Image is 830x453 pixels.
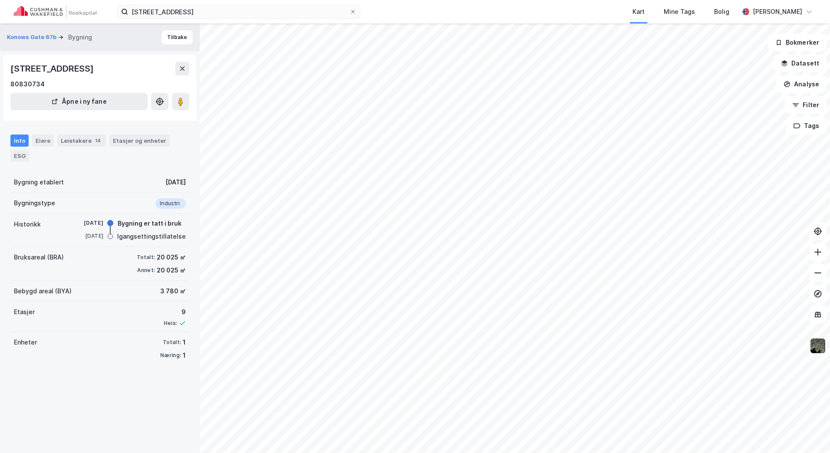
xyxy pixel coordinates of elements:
div: Historikk [14,219,41,230]
div: [PERSON_NAME] [753,7,802,17]
div: Enheter [14,337,37,348]
div: Bygning er tatt i bruk [118,218,181,229]
div: [DATE] [165,177,186,187]
div: [DATE] [69,232,103,240]
input: Søk på adresse, matrikkel, gårdeiere, leietakere eller personer [128,5,349,18]
div: Annet: [137,267,155,274]
div: Bebygd areal (BYA) [14,286,72,296]
div: Bruksareal (BRA) [14,252,64,263]
div: Igangsettingstillatelse [117,231,186,242]
div: 9 [164,307,186,317]
div: Kontrollprogram for chat [787,411,830,453]
button: Datasett [774,55,827,72]
div: Bolig [714,7,729,17]
div: Mine Tags [664,7,695,17]
div: 20 025 ㎡ [157,265,186,276]
div: 1 [183,337,186,348]
button: Analyse [776,75,827,93]
button: Tags [786,117,827,135]
button: Bokmerker [768,34,827,51]
div: Heis: [164,320,177,327]
div: 80830734 [10,79,45,89]
div: Kart [632,7,645,17]
div: 20 025 ㎡ [157,252,186,263]
div: Totalt: [137,254,155,261]
button: Konows Gate 67b [7,33,58,42]
div: Bygning [68,32,92,43]
div: Etasjer og enheter [113,137,166,144]
iframe: Chat Widget [787,411,830,453]
div: 1 [183,350,186,361]
img: 9k= [810,338,826,354]
div: ESG [10,150,29,161]
div: Leietakere [57,135,106,147]
button: Åpne i ny fane [10,93,148,110]
div: Totalt: [163,339,181,346]
button: Tilbake [161,30,193,44]
div: Info [10,135,29,147]
div: [STREET_ADDRESS] [10,62,96,75]
div: Bygningstype [14,198,55,208]
div: [DATE] [69,219,103,227]
div: 3 780 ㎡ [160,286,186,296]
div: Næring: [160,352,181,359]
div: Eiere [32,135,54,147]
div: Bygning etablert [14,177,64,187]
img: cushman-wakefield-realkapital-logo.202ea83816669bd177139c58696a8fa1.svg [14,6,96,18]
button: Filter [785,96,827,114]
div: Etasjer [14,307,35,317]
div: 14 [93,136,102,145]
